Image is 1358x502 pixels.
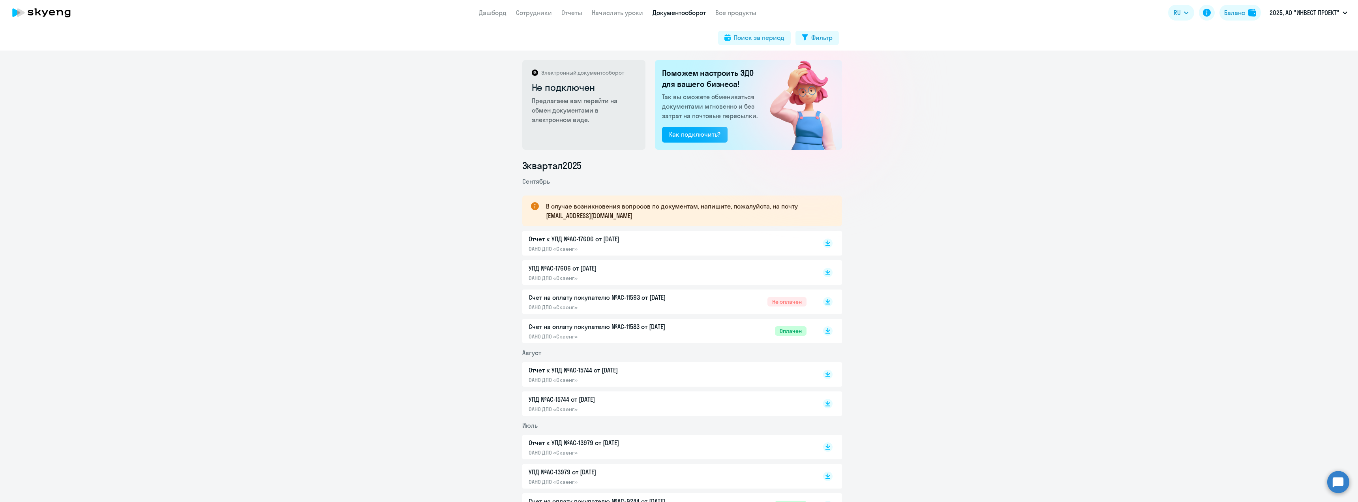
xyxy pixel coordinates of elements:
p: ОАНО ДПО «Скаенг» [529,376,694,384]
button: 2025, АО "ИНВЕСТ ПРОЕКТ" [1266,3,1351,22]
button: RU [1168,5,1194,21]
a: Сотрудники [516,9,552,17]
span: Июль [522,421,538,429]
a: Документооборот [653,9,706,17]
h2: Поможем настроить ЭДО для вашего бизнеса! [662,68,760,90]
p: ОАНО ДПО «Скаенг» [529,275,694,282]
p: В случае возникновения вопросов по документам, напишите, пожалуйста, на почту [EMAIL_ADDRESS][DOM... [546,201,828,220]
a: УПД №AC-15744 от [DATE]ОАНО ДПО «Скаенг» [529,395,807,413]
button: Как подключить? [662,127,728,143]
span: RU [1174,8,1181,17]
li: 3 квартал 2025 [522,159,842,172]
span: Август [522,349,541,357]
div: Поиск за период [734,33,784,42]
div: Баланс [1224,8,1245,17]
a: УПД №AC-13979 от [DATE]ОАНО ДПО «Скаенг» [529,467,807,485]
button: Поиск за период [718,31,791,45]
h2: Не подключен [532,81,637,94]
a: УПД №AC-17606 от [DATE]ОАНО ДПО «Скаенг» [529,263,807,282]
p: ОАНО ДПО «Скаенг» [529,333,694,340]
a: Отчет к УПД №AC-13979 от [DATE]ОАНО ДПО «Скаенг» [529,438,807,456]
p: ОАНО ДПО «Скаенг» [529,304,694,311]
p: УПД №AC-15744 от [DATE] [529,395,694,404]
p: ОАНО ДПО «Скаенг» [529,478,694,485]
span: Сентябрь [522,177,550,185]
a: Отчеты [561,9,582,17]
button: Фильтр [795,31,839,45]
div: Как подключить? [669,130,720,139]
span: Не оплачен [767,297,807,306]
p: Предлагаем вам перейти на обмен документами в электронном виде. [532,96,637,124]
p: ОАНО ДПО «Скаенг» [529,245,694,252]
img: balance [1248,9,1256,17]
p: Электронный документооборот [541,69,624,76]
a: Отчет к УПД №AC-17606 от [DATE]ОАНО ДПО «Скаенг» [529,234,807,252]
a: Дашборд [479,9,506,17]
p: Отчет к УПД №AC-17606 от [DATE] [529,234,694,244]
a: Начислить уроки [592,9,643,17]
a: Все продукты [715,9,756,17]
p: ОАНО ДПО «Скаенг» [529,406,694,413]
p: УПД №AC-13979 от [DATE] [529,467,694,477]
p: Счет на оплату покупателю №AC-11583 от [DATE] [529,322,694,331]
p: Счет на оплату покупателю №AC-11593 от [DATE] [529,293,694,302]
p: ОАНО ДПО «Скаенг» [529,449,694,456]
p: УПД №AC-17606 от [DATE] [529,263,694,273]
a: Счет на оплату покупателю №AC-11583 от [DATE]ОАНО ДПО «Скаенг»Оплачен [529,322,807,340]
a: Счет на оплату покупателю №AC-11593 от [DATE]ОАНО ДПО «Скаенг»Не оплачен [529,293,807,311]
a: Отчет к УПД №AC-15744 от [DATE]ОАНО ДПО «Скаенг» [529,365,807,384]
div: Фильтр [811,33,833,42]
span: Оплачен [775,326,807,336]
button: Балансbalance [1219,5,1261,21]
p: 2025, АО "ИНВЕСТ ПРОЕКТ" [1270,8,1339,17]
img: not_connected [753,60,842,150]
p: Так вы сможете обмениваться документами мгновенно и без затрат на почтовые пересылки. [662,92,760,120]
p: Отчет к УПД №AC-15744 от [DATE] [529,365,694,375]
p: Отчет к УПД №AC-13979 от [DATE] [529,438,694,447]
